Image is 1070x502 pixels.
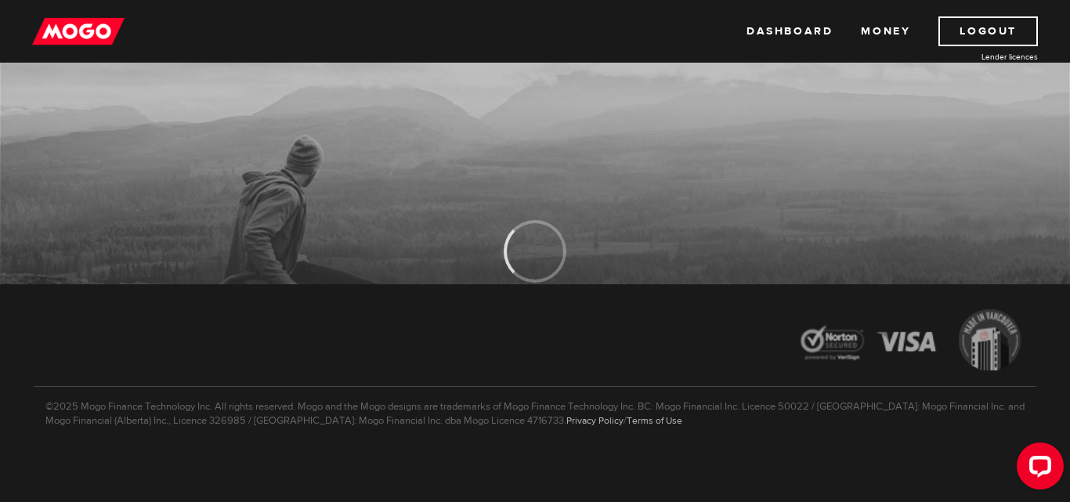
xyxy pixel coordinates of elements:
a: Terms of Use [627,414,682,427]
p: ©2025 Mogo Finance Technology Inc. All rights reserved. Mogo and the Mogo designs are trademarks ... [34,386,1036,428]
a: Dashboard [746,16,833,46]
a: Privacy Policy [566,414,624,427]
a: Money [861,16,910,46]
img: legal-icons-92a2ffecb4d32d839781d1b4e4802d7b.png [786,298,1036,386]
a: Logout [938,16,1038,46]
img: mogo_logo-11ee424be714fa7cbb0f0f49df9e16ec.png [32,16,125,46]
a: Lender licences [920,51,1038,63]
iframe: LiveChat chat widget [1004,436,1070,502]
